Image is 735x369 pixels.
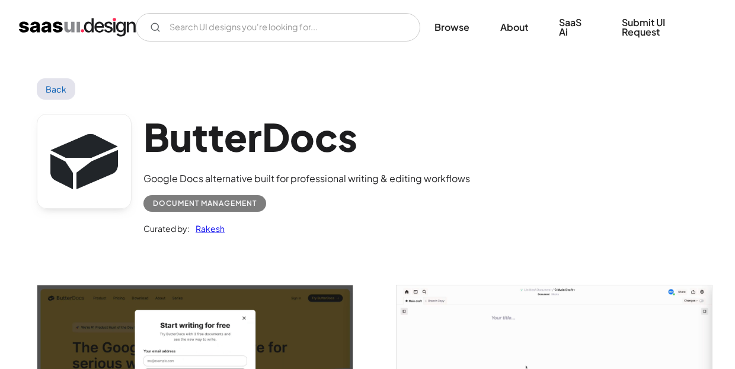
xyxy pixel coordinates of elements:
div: Google Docs alternative built for professional writing & editing workflows [143,171,470,186]
a: Browse [420,14,484,40]
a: Submit UI Request [608,9,716,45]
a: About [486,14,542,40]
form: Email Form [136,13,420,42]
a: Back [37,78,75,100]
a: SaaS Ai [545,9,605,45]
input: Search UI designs you're looking for... [136,13,420,42]
div: Document Management [153,196,257,211]
h1: ButterDocs [143,114,470,160]
a: Rakesh [190,221,225,236]
div: Curated by: [143,221,190,236]
a: home [19,18,136,37]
